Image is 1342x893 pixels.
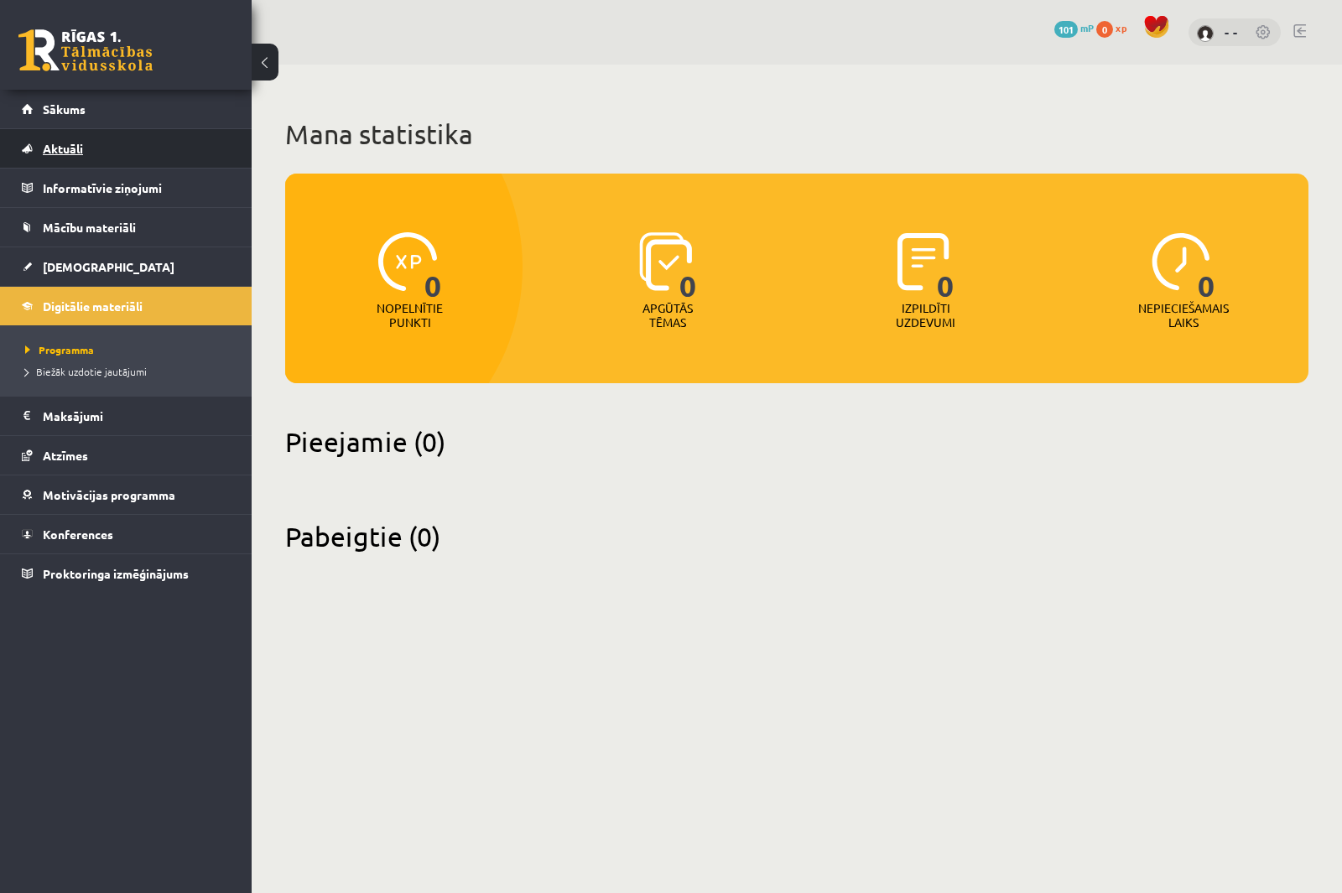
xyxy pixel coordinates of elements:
[22,129,231,168] a: Aktuāli
[1096,21,1135,34] a: 0 xp
[22,247,231,286] a: [DEMOGRAPHIC_DATA]
[424,232,442,301] span: 0
[1198,232,1215,301] span: 0
[25,343,94,356] span: Programma
[1116,21,1126,34] span: xp
[43,397,231,435] legend: Maksājumi
[22,397,231,435] a: Maksājumi
[377,301,443,330] p: Nopelnītie punkti
[22,287,231,325] a: Digitālie materiāli
[43,169,231,207] legend: Informatīvie ziņojumi
[22,436,231,475] a: Atzīmes
[43,566,189,581] span: Proktoringa izmēģinājums
[897,232,949,291] img: icon-completed-tasks-ad58ae20a441b2904462921112bc710f1caf180af7a3daa7317a5a94f2d26646.svg
[1080,21,1094,34] span: mP
[1197,25,1214,42] img: - -
[22,169,231,207] a: Informatīvie ziņojumi
[1096,21,1113,38] span: 0
[378,232,437,291] img: icon-xp-0682a9bc20223a9ccc6f5883a126b849a74cddfe5390d2b41b4391c66f2066e7.svg
[43,487,175,502] span: Motivācijas programma
[1138,301,1229,330] p: Nepieciešamais laiks
[25,364,235,379] a: Biežāk uzdotie jautājumi
[1054,21,1078,38] span: 101
[285,425,1308,458] h2: Pieejamie (0)
[43,299,143,314] span: Digitālie materiāli
[635,301,700,330] p: Apgūtās tēmas
[22,554,231,593] a: Proktoringa izmēģinājums
[25,365,147,378] span: Biežāk uzdotie jautājumi
[1152,232,1210,291] img: icon-clock-7be60019b62300814b6bd22b8e044499b485619524d84068768e800edab66f18.svg
[43,448,88,463] span: Atzīmes
[285,117,1308,151] h1: Mana statistika
[43,259,174,274] span: [DEMOGRAPHIC_DATA]
[639,232,692,291] img: icon-learned-topics-4a711ccc23c960034f471b6e78daf4a3bad4a20eaf4de84257b87e66633f6470.svg
[1054,21,1094,34] a: 101 mP
[285,520,1308,553] h2: Pabeigtie (0)
[43,101,86,117] span: Sākums
[22,475,231,514] a: Motivācijas programma
[893,301,959,330] p: Izpildīti uzdevumi
[43,220,136,235] span: Mācību materiāli
[18,29,153,71] a: Rīgas 1. Tālmācības vidusskola
[937,232,954,301] span: 0
[22,90,231,128] a: Sākums
[1225,23,1238,40] a: - -
[679,232,697,301] span: 0
[43,141,83,156] span: Aktuāli
[25,342,235,357] a: Programma
[22,208,231,247] a: Mācību materiāli
[22,515,231,553] a: Konferences
[43,527,113,542] span: Konferences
